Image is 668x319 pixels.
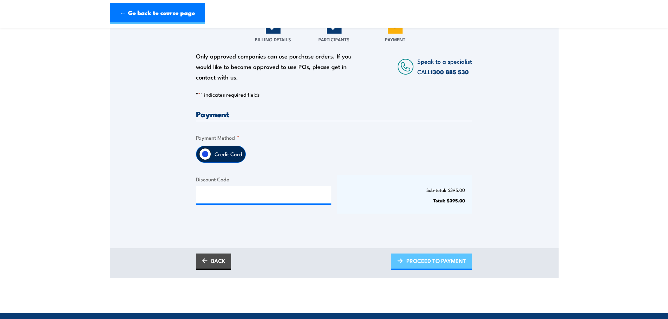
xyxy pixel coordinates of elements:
legend: Payment Method [196,133,239,141]
h3: Payment [196,110,472,118]
span: Payment [385,36,405,43]
div: Only approved companies can use purchase orders. If you would like to become approved to use POs,... [196,51,355,82]
span: Speak to a specialist CALL [417,57,472,76]
span: Participants [318,36,350,43]
p: " " indicates required fields [196,91,472,98]
strong: Total: $395.00 [433,197,465,204]
a: ← Go back to course page [110,3,205,24]
label: Credit Card [211,146,245,162]
span: PROCEED TO PAYMENT [406,251,466,270]
a: BACK [196,254,231,270]
span: Billing Details [255,36,291,43]
label: Discount Code [196,175,331,183]
p: Sub-total: $395.00 [344,187,465,193]
a: 1300 885 530 [431,67,469,76]
a: PROCEED TO PAYMENT [391,254,472,270]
